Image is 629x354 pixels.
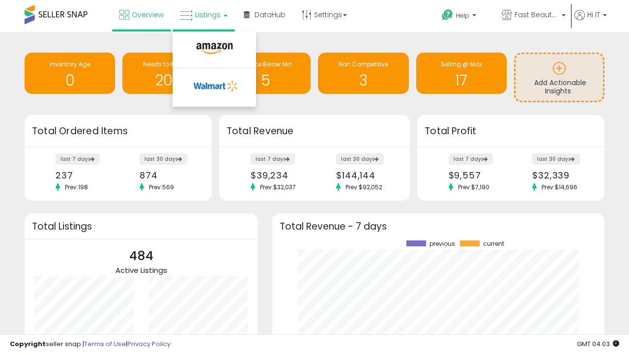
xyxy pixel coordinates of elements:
[25,53,115,94] a: Inventory Age 0
[29,72,110,88] h1: 0
[127,72,208,88] h1: 207
[532,153,580,165] label: last 30 days
[532,170,587,180] div: $32,339
[225,72,306,88] h1: 5
[336,153,384,165] label: last 30 days
[336,170,393,180] div: $144,144
[84,339,126,349] a: Terms of Use
[220,53,311,94] a: BB Price Below Min 5
[515,54,603,101] a: Add Actionable Insights
[140,170,195,180] div: 874
[227,124,402,138] h3: Total Revenue
[127,339,171,349] a: Privacy Policy
[32,124,204,138] h3: Total Ordered Items
[56,153,100,165] label: last 7 days
[421,72,502,88] h1: 17
[577,339,619,349] span: 2025-09-15 04:03 GMT
[144,183,179,191] span: Prev: 569
[115,265,167,275] span: Active Listings
[441,9,454,21] i: Get Help
[60,183,93,191] span: Prev: 198
[318,53,408,94] a: Non Competitive 3
[453,183,494,191] span: Prev: $7,190
[434,1,493,32] a: Help
[10,339,46,349] strong: Copyright
[56,170,111,180] div: 237
[587,10,600,20] span: Hi IT
[238,60,292,68] span: BB Price Below Min
[251,170,307,180] div: $39,234
[50,60,90,68] span: Inventory Age
[32,223,250,230] h3: Total Listings
[483,240,504,247] span: current
[122,53,213,94] a: Needs to Reprice 207
[195,10,221,20] span: Listings
[140,153,187,165] label: last 30 days
[251,153,295,165] label: last 7 days
[534,78,586,96] span: Add Actionable Insights
[341,183,387,191] span: Prev: $92,052
[10,340,171,349] div: seller snap | |
[449,153,493,165] label: last 7 days
[441,60,482,68] span: Selling @ Max
[574,10,607,32] a: Hi IT
[425,124,597,138] h3: Total Profit
[255,10,286,20] span: DataHub
[537,183,582,191] span: Prev: $14,696
[429,240,455,247] span: previous
[280,223,597,230] h3: Total Revenue - 7 days
[132,10,164,20] span: Overview
[416,53,507,94] a: Selling @ Max 17
[515,10,559,20] span: Fast Beauty ([GEOGRAPHIC_DATA])
[456,11,469,20] span: Help
[339,60,388,68] span: Non Competitive
[323,72,403,88] h1: 3
[115,247,167,265] p: 484
[143,60,193,68] span: Needs to Reprice
[449,170,504,180] div: $9,557
[255,183,301,191] span: Prev: $32,037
